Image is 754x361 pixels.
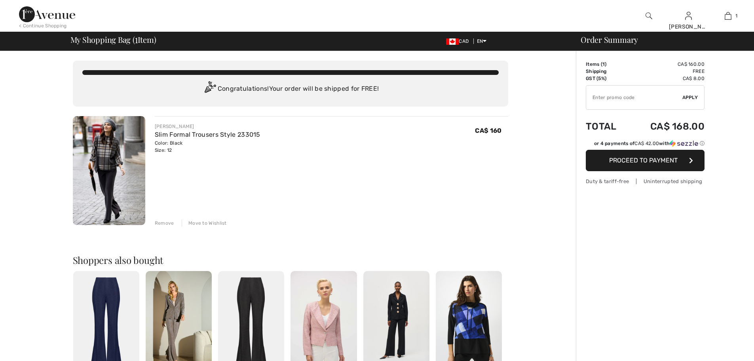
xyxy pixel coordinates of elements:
td: GST (5%) [586,75,629,82]
div: Remove [155,220,174,227]
div: or 4 payments ofCA$ 42.00withSezzle Click to learn more about Sezzle [586,140,705,150]
span: Proceed to Payment [609,157,678,164]
span: 1 [135,34,138,44]
a: Slim Formal Trousers Style 233015 [155,131,260,138]
div: [PERSON_NAME] [669,23,708,31]
img: Slim Formal Trousers Style 233015 [73,116,145,225]
img: Congratulation2.svg [202,81,218,97]
td: Items ( ) [586,61,629,68]
td: Shipping [586,68,629,75]
img: Sezzle [670,140,698,147]
div: or 4 payments of with [594,140,705,147]
div: Color: Black Size: 12 [155,139,260,154]
input: Promo code [586,86,682,109]
a: 1 [708,11,747,21]
span: EN [477,38,487,44]
td: CA$ 168.00 [629,113,705,140]
span: 1 [735,12,737,19]
span: CA$ 160 [475,127,501,134]
img: search the website [646,11,652,21]
a: Sign In [685,12,692,19]
img: My Bag [725,11,731,21]
span: CA$ 42.00 [634,141,659,146]
span: 1 [602,61,605,67]
div: Duty & tariff-free | Uninterrupted shipping [586,178,705,185]
img: 1ère Avenue [19,6,75,22]
span: Apply [682,94,698,101]
td: Total [586,113,629,140]
img: Canadian Dollar [446,38,459,45]
div: Move to Wishlist [182,220,227,227]
div: Order Summary [571,36,749,44]
button: Proceed to Payment [586,150,705,171]
td: CA$ 160.00 [629,61,705,68]
span: My Shopping Bag ( Item) [70,36,156,44]
td: Free [629,68,705,75]
span: CAD [446,38,472,44]
img: My Info [685,11,692,21]
div: Congratulations! Your order will be shipped for FREE! [82,81,499,97]
div: < Continue Shopping [19,22,67,29]
h2: Shoppers also bought [73,255,508,265]
td: CA$ 8.00 [629,75,705,82]
div: [PERSON_NAME] [155,123,260,130]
